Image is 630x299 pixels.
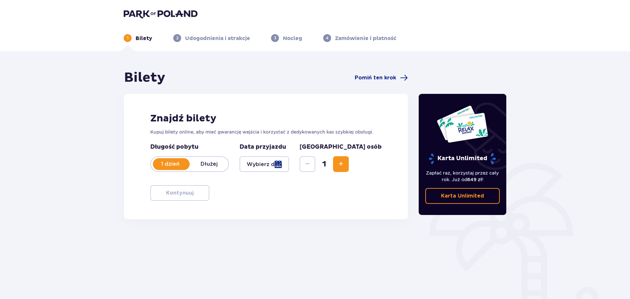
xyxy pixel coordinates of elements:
[127,35,129,41] p: 1
[176,35,178,41] p: 2
[326,35,328,41] p: 4
[240,143,286,151] p: Data przyjazdu
[335,35,396,42] p: Zamówienie i płatność
[425,188,500,204] a: Karta Unlimited
[317,159,332,169] span: 1
[323,34,396,42] div: 4Zamówienie i płatność
[333,156,349,172] button: Zwiększ
[136,35,152,42] p: Bilety
[166,189,194,197] p: Kontynuuj
[150,112,382,125] h2: Znajdź bilety
[300,143,382,151] p: [GEOGRAPHIC_DATA] osób
[150,129,382,135] p: Kupuj bilety online, aby mieć gwarancję wejścia i korzystać z dedykowanych kas szybkiej obsługi.
[185,35,250,42] p: Udogodnienia i atrakcje
[283,35,302,42] p: Nocleg
[425,170,500,183] p: Zapłać raz, korzystaj przez cały rok. Już od !
[441,192,484,200] p: Karta Unlimited
[190,160,228,168] p: Dłużej
[151,160,190,168] p: 1 dzień
[271,34,302,42] div: 3Nocleg
[355,74,396,81] span: Pomiń ten krok
[150,143,229,151] p: Długość pobytu
[124,34,152,42] div: 1Bilety
[355,74,408,82] a: Pomiń ten krok
[274,35,276,41] p: 3
[124,70,165,86] h1: Bilety
[436,105,489,143] img: Dwie karty całoroczne do Suntago z napisem 'UNLIMITED RELAX', na białym tle z tropikalnymi liśćmi...
[428,153,496,164] p: Karta Unlimited
[150,185,209,201] button: Kontynuuj
[300,156,315,172] button: Zmniejsz
[467,177,482,182] span: 649 zł
[173,34,250,42] div: 2Udogodnienia i atrakcje
[124,9,198,18] img: Park of Poland logo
